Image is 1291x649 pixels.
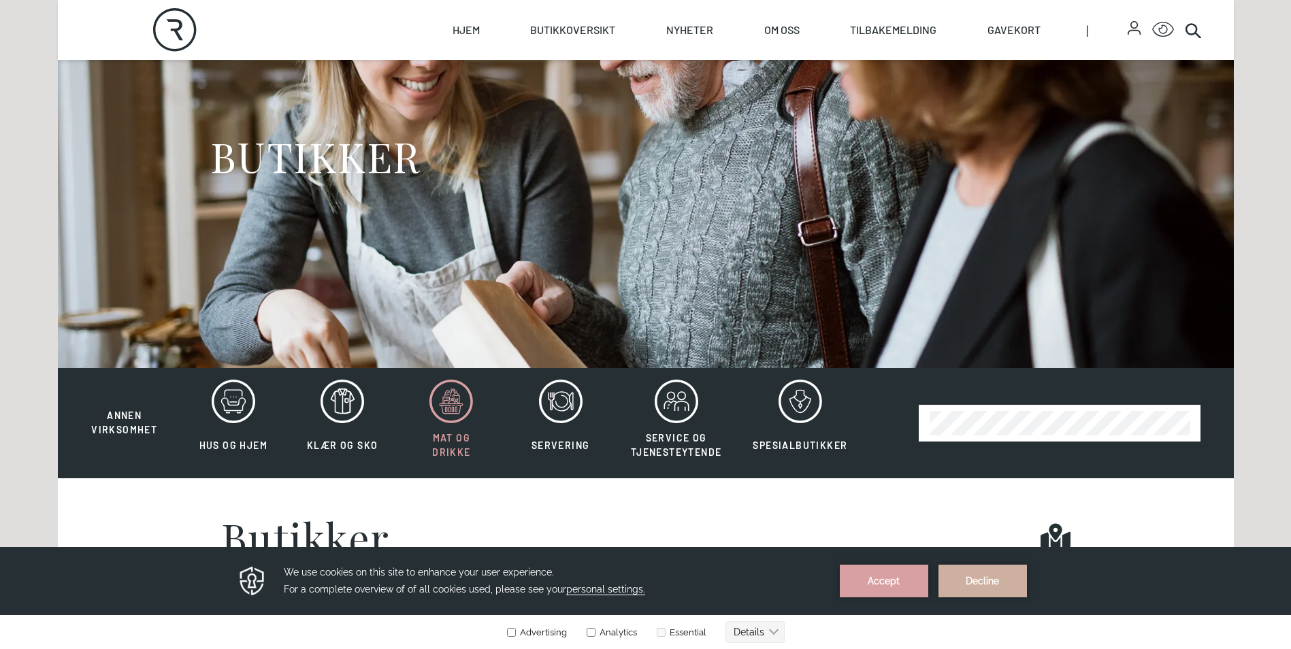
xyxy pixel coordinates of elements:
[398,379,504,467] button: Mat og drikke
[738,379,862,467] button: Spesialbutikker
[587,81,595,90] input: Analytics
[507,81,516,90] input: Advertising
[180,379,287,467] button: Hus og hjem
[508,379,614,467] button: Servering
[289,379,395,467] button: Klær og sko
[210,131,421,182] h1: BUTIKKER
[307,439,378,451] span: Klær og sko
[657,81,666,90] input: Essential
[91,410,157,435] span: Annen virksomhet
[938,18,1027,50] button: Decline
[432,432,470,458] span: Mat og drikke
[654,80,706,90] label: Essential
[199,439,267,451] span: Hus og hjem
[238,18,267,50] img: Privacy reminder
[506,80,567,90] label: Advertising
[734,80,764,90] text: Details
[631,432,722,458] span: Service og tjenesteytende
[753,439,847,451] span: Spesialbutikker
[532,439,590,451] span: Servering
[840,18,928,50] button: Accept
[584,80,637,90] label: Analytics
[71,379,178,437] button: Annen virksomhet
[725,74,785,96] button: Details
[1152,19,1174,41] button: Open Accessibility Menu
[566,37,645,48] span: personal settings.
[617,379,736,467] button: Service og tjenesteytende
[221,516,390,557] h1: Butikker
[284,17,823,51] h3: We use cookies on this site to enhance your user experience. For a complete overview of of all co...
